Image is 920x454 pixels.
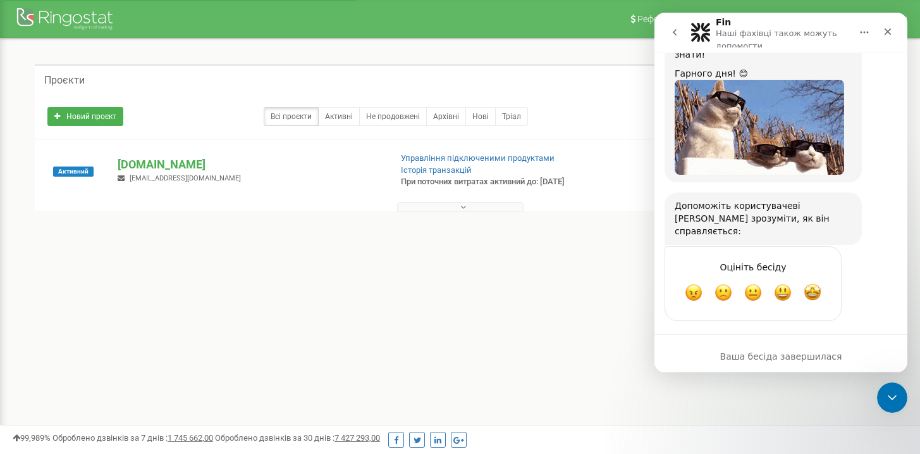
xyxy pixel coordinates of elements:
[318,107,360,126] a: Активні
[10,234,243,324] div: Fin каже…
[654,13,907,372] iframe: Intercom live chat
[118,156,380,173] p: [DOMAIN_NAME]
[20,55,197,68] div: Гарного дня! 😊
[334,433,380,443] u: 7 427 293,00
[47,107,123,126] a: Новий проєкт
[465,107,496,126] a: Нові
[149,271,167,289] span: Чудово
[60,271,78,289] span: Погано
[44,75,85,86] h5: Проєкти
[637,14,731,24] span: Реферальна програма
[215,433,380,443] span: Оброблено дзвінків за 30 днів :
[168,433,213,443] u: 1 745 662,00
[401,153,555,163] a: Управління підключеними продуктами
[120,271,137,289] span: Добре
[20,187,197,225] div: Допоможіть користувачеві [PERSON_NAME] зрозуміти, як він справляється:
[426,107,466,126] a: Архівні
[53,167,94,177] span: Активний
[264,107,319,126] a: Всі проєкти
[401,176,593,188] p: При поточних витратах активний до: [DATE]
[90,271,107,289] span: OK
[877,382,907,413] iframe: Intercom live chat
[401,165,472,175] a: Історія транзакцій
[10,180,207,232] div: Допоможіть користувачеві [PERSON_NAME] зрозуміти, як він справляється:
[359,107,427,126] a: Не продовжені
[30,271,48,289] span: Жахливо
[10,180,243,234] div: Fin каже…
[13,433,51,443] span: 99,989%
[23,247,174,262] div: Оцініть бесіду
[130,174,241,182] span: [EMAIL_ADDRESS][DOMAIN_NAME]
[52,433,213,443] span: Оброблено дзвінків за 7 днів :
[495,107,528,126] a: Тріал
[20,67,190,162] img: Cool cat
